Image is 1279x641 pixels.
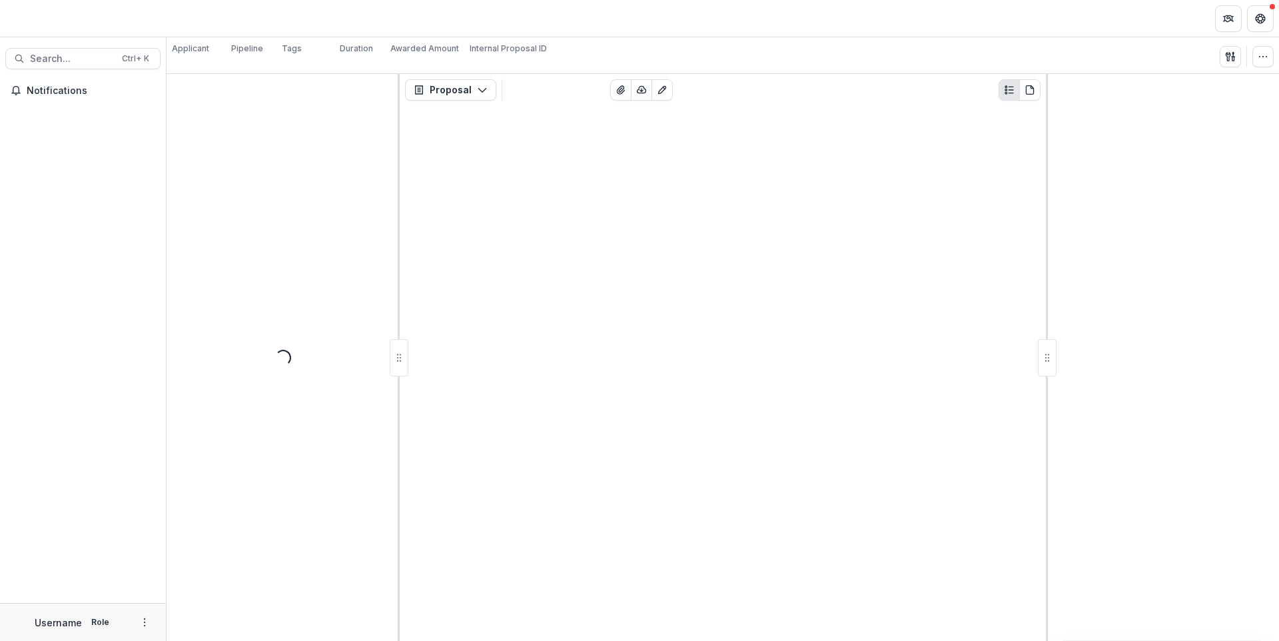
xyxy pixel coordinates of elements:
button: Search... [5,48,161,69]
p: Awarded Amount [390,43,459,55]
button: Plaintext view [999,79,1020,101]
button: Partners [1215,5,1242,32]
button: View Attached Files [610,79,632,101]
p: Duration [340,43,373,55]
p: Applicant [172,43,209,55]
button: Get Help [1247,5,1274,32]
p: Internal Proposal ID [470,43,547,55]
p: Pipeline [231,43,263,55]
div: Ctrl + K [119,51,152,66]
p: Tags [282,43,302,55]
span: Notifications [27,85,155,97]
button: Proposal [405,79,496,101]
button: More [137,614,153,630]
span: Search... [30,53,114,65]
button: PDF view [1019,79,1041,101]
p: Role [87,616,113,628]
button: Notifications [5,80,161,101]
button: Edit as form [651,79,673,101]
p: Username [35,616,82,630]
